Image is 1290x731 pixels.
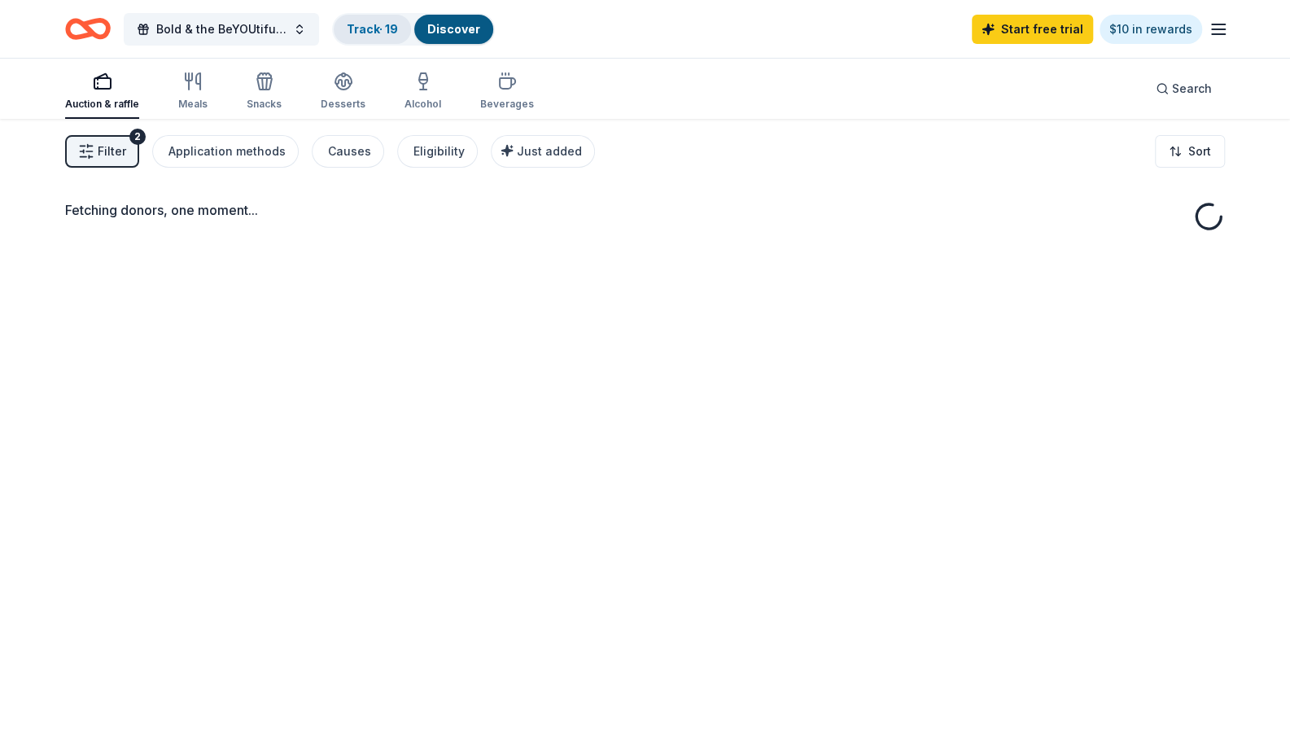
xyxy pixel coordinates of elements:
div: Eligibility [413,142,465,161]
div: Beverages [480,98,534,111]
a: Start free trial [972,15,1093,44]
span: Just added [517,144,582,158]
div: Meals [178,98,208,111]
div: Causes [328,142,371,161]
div: Fetching donors, one moment... [65,200,1225,220]
button: Bold & the BeYOUtiful Blueprint Tour [124,13,319,46]
button: Alcohol [404,65,441,119]
a: Track· 19 [347,22,398,36]
button: Just added [491,135,595,168]
div: Desserts [321,98,365,111]
span: Search [1172,79,1212,98]
a: Home [65,10,111,48]
button: Application methods [152,135,299,168]
button: Eligibility [397,135,478,168]
a: Discover [427,22,480,36]
span: Sort [1188,142,1211,161]
div: Auction & raffle [65,98,139,111]
div: 2 [129,129,146,145]
button: Filter2 [65,135,139,168]
button: Causes [312,135,384,168]
span: Bold & the BeYOUtiful Blueprint Tour [156,20,286,39]
button: Desserts [321,65,365,119]
button: Meals [178,65,208,119]
button: Auction & raffle [65,65,139,119]
a: $10 in rewards [1100,15,1202,44]
button: Beverages [480,65,534,119]
button: Track· 19Discover [332,13,495,46]
span: Filter [98,142,126,161]
div: Application methods [168,142,286,161]
div: Alcohol [404,98,441,111]
div: Snacks [247,98,282,111]
button: Snacks [247,65,282,119]
button: Sort [1155,135,1225,168]
button: Search [1143,72,1225,105]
